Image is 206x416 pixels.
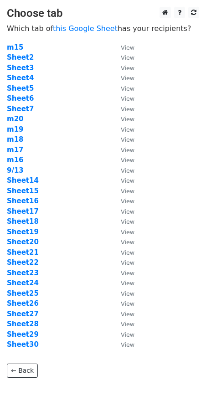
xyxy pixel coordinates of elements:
a: View [112,146,134,154]
a: Sheet14 [7,176,39,185]
strong: Sheet24 [7,279,39,287]
small: View [121,341,134,348]
small: View [121,147,134,154]
a: View [112,269,134,277]
a: View [112,166,134,175]
a: Sheet20 [7,238,39,246]
a: m17 [7,146,24,154]
a: m18 [7,135,24,144]
a: View [112,64,134,72]
small: View [121,218,134,225]
small: View [121,167,134,174]
a: View [112,105,134,113]
a: m19 [7,125,24,134]
a: View [112,74,134,82]
a: Sheet25 [7,289,39,298]
small: View [121,208,134,215]
a: Sheet16 [7,197,39,205]
a: 9/13 [7,166,24,175]
small: View [121,239,134,246]
a: m16 [7,156,24,164]
strong: Sheet2 [7,53,34,62]
small: View [121,136,134,143]
small: View [121,188,134,195]
a: Sheet23 [7,269,39,277]
a: View [112,258,134,267]
small: View [121,116,134,123]
small: View [121,126,134,133]
a: View [112,135,134,144]
a: Sheet22 [7,258,39,267]
a: Sheet3 [7,64,34,72]
a: View [112,207,134,216]
strong: Sheet21 [7,248,39,257]
small: View [121,95,134,102]
a: Sheet6 [7,94,34,103]
a: this Google Sheet [53,24,118,33]
a: Sheet26 [7,299,39,308]
a: View [112,115,134,123]
a: View [112,238,134,246]
a: View [112,156,134,164]
small: View [121,44,134,51]
a: Sheet28 [7,320,39,328]
a: View [112,299,134,308]
strong: m20 [7,115,24,123]
small: View [121,331,134,338]
a: View [112,330,134,339]
a: Sheet17 [7,207,39,216]
a: Sheet5 [7,84,34,92]
small: View [121,85,134,92]
a: View [112,187,134,195]
a: Sheet30 [7,340,39,349]
small: View [121,300,134,307]
a: Sheet18 [7,217,39,226]
a: Sheet29 [7,330,39,339]
a: View [112,217,134,226]
a: View [112,228,134,236]
a: View [112,289,134,298]
a: Sheet4 [7,74,34,82]
a: Sheet27 [7,310,39,318]
a: View [112,176,134,185]
a: Sheet15 [7,187,39,195]
a: View [112,310,134,318]
small: View [121,75,134,82]
small: View [121,177,134,184]
small: View [121,290,134,297]
a: View [112,125,134,134]
a: View [112,279,134,287]
a: m15 [7,43,24,51]
small: View [121,106,134,113]
small: View [121,157,134,164]
small: View [121,311,134,318]
a: View [112,340,134,349]
small: View [121,259,134,266]
small: View [121,229,134,236]
a: View [112,320,134,328]
a: View [112,43,134,51]
a: Sheet7 [7,105,34,113]
small: View [121,321,134,328]
a: Sheet19 [7,228,39,236]
a: View [112,84,134,92]
a: ← Back [7,364,38,378]
h3: Choose tab [7,7,199,20]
